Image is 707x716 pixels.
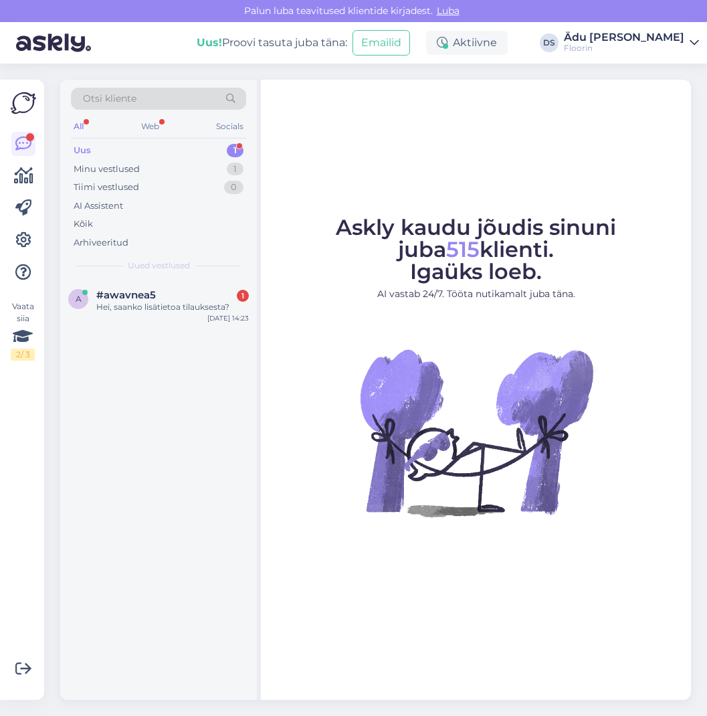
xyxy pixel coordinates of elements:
div: Ädu [PERSON_NAME] [564,32,684,43]
div: [DATE] 14:23 [207,313,249,323]
div: Socials [213,118,246,135]
span: 515 [446,236,480,262]
span: Uued vestlused [128,260,190,272]
b: Uus! [197,36,222,49]
div: Proovi tasuta juba täna: [197,35,347,51]
a: Ädu [PERSON_NAME]Floorin [564,32,699,54]
span: Otsi kliente [83,92,136,106]
span: a [76,294,82,304]
div: Floorin [564,43,684,54]
div: AI Assistent [74,199,123,213]
span: #awavnea5 [96,289,156,301]
button: Emailid [352,30,410,56]
div: Uus [74,144,91,157]
div: Arhiveeritud [74,236,128,250]
div: Minu vestlused [74,163,140,176]
p: AI vastab 24/7. Tööta nutikamalt juba täna. [273,287,679,301]
div: Kõik [74,217,93,231]
div: Tiimi vestlused [74,181,139,194]
img: Askly Logo [11,90,36,116]
div: 2 / 3 [11,349,35,361]
div: 1 [237,290,249,302]
img: No Chat active [356,312,597,553]
div: 1 [227,163,243,176]
div: Vaata siia [11,300,35,361]
div: DS [540,33,559,52]
span: Luba [433,5,464,17]
div: 1 [227,144,243,157]
div: 0 [224,181,243,194]
div: Web [138,118,162,135]
div: Aktiivne [426,31,508,55]
span: Askly kaudu jõudis sinuni juba klienti. Igaüks loeb. [336,214,616,284]
div: All [71,118,86,135]
div: Hei, saanko lisätietoa tilauksesta? [96,301,249,313]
